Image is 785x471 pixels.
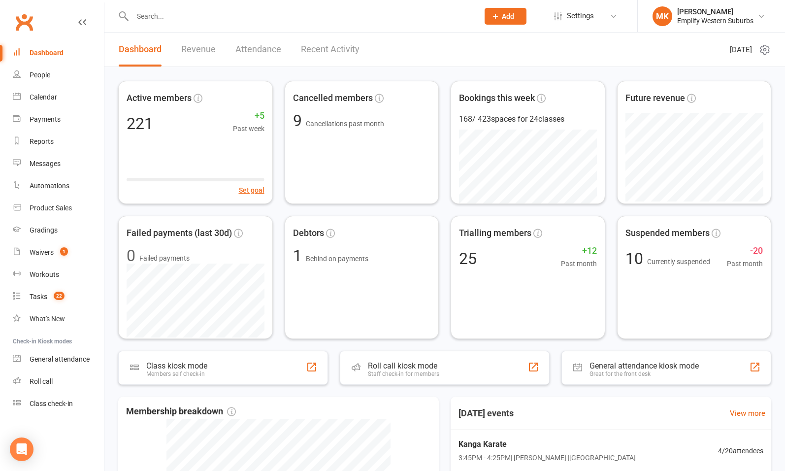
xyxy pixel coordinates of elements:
span: Currently suspended [647,258,710,266]
span: +12 [561,244,597,258]
div: Payments [30,115,61,123]
a: Attendance [235,33,281,67]
div: Class check-in [30,400,73,407]
span: Membership breakdown [126,404,236,419]
a: Dashboard [13,42,104,64]
div: Workouts [30,270,59,278]
span: Settings [567,5,594,27]
a: What's New [13,308,104,330]
span: -20 [727,244,763,258]
div: 168 / 423 spaces for 24 classes [459,113,597,126]
span: +5 [233,109,264,123]
div: Calendar [30,93,57,101]
h3: [DATE] events [451,404,522,422]
a: Roll call [13,370,104,393]
span: 1 [60,247,68,256]
a: Gradings [13,219,104,241]
div: Open Intercom Messenger [10,437,33,461]
div: Automations [30,182,69,190]
div: Great for the front desk [589,370,699,377]
div: General attendance [30,355,90,363]
span: 1 [293,246,306,265]
div: Class kiosk mode [146,361,207,370]
span: [DATE] [730,44,752,56]
div: People [30,71,50,79]
div: 10 [625,251,710,267]
a: Waivers 1 [13,241,104,264]
a: Tasks 22 [13,286,104,308]
a: Workouts [13,264,104,286]
div: Reports [30,137,54,145]
div: 221 [127,116,153,132]
span: Cancellations past month [306,120,384,128]
a: General attendance kiosk mode [13,348,104,370]
div: Dashboard [30,49,64,57]
div: Waivers [30,248,54,256]
a: View more [730,407,765,419]
button: Add [485,8,526,25]
a: Messages [13,153,104,175]
div: General attendance kiosk mode [589,361,699,370]
div: Members self check-in [146,370,207,377]
div: Emplify Western Suburbs [677,16,753,25]
a: People [13,64,104,86]
span: 9 [293,111,306,130]
span: Debtors [293,226,324,240]
div: Roll call [30,377,53,385]
div: Gradings [30,226,58,234]
div: Tasks [30,293,47,301]
div: Staff check-in for members [368,370,439,377]
span: Past week [233,123,264,134]
div: [PERSON_NAME] [677,7,753,16]
span: Kanga Karate [458,438,636,451]
a: Dashboard [119,33,162,67]
span: Past month [561,258,597,269]
div: 25 [459,251,477,267]
span: Failed payments [139,253,190,264]
a: Class kiosk mode [13,393,104,415]
span: Failed payments (last 30d) [127,226,232,240]
a: Revenue [181,33,216,67]
a: Recent Activity [301,33,360,67]
a: Payments [13,108,104,131]
button: Set goal [239,185,264,196]
a: Product Sales [13,197,104,219]
div: Roll call kiosk mode [368,361,439,370]
span: Cancelled members [293,91,373,105]
span: 4 / 20 attendees [718,445,763,456]
input: Search... [130,9,472,23]
a: Clubworx [12,10,36,34]
span: Trialling members [459,226,531,240]
span: Past month [727,258,763,269]
span: Active members [127,91,192,105]
span: 22 [54,292,65,300]
span: Add [502,12,514,20]
a: Calendar [13,86,104,108]
div: Messages [30,160,61,168]
span: 3:45PM - 4:25PM | [PERSON_NAME] | [GEOGRAPHIC_DATA] [458,452,636,463]
span: Bookings this week [459,91,535,105]
div: 0 [127,248,135,264]
span: Behind on payments [306,255,368,263]
div: What's New [30,315,65,323]
a: Reports [13,131,104,153]
a: Automations [13,175,104,197]
span: Future revenue [625,91,685,105]
span: Suspended members [625,226,710,240]
div: MK [653,6,672,26]
div: Product Sales [30,204,72,212]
